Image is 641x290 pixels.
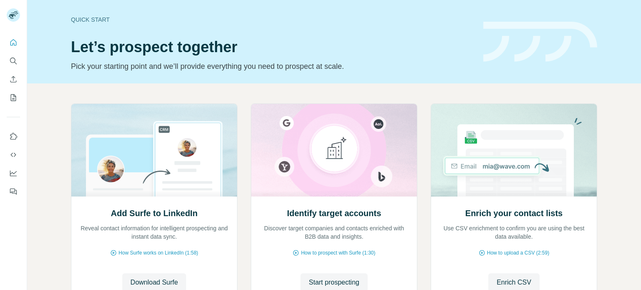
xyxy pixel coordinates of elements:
[251,104,417,197] img: Identify target accounts
[119,249,198,257] span: How Surfe works on LinkedIn (1:58)
[7,147,20,162] button: Use Surfe API
[301,249,375,257] span: How to prospect with Surfe (1:30)
[7,184,20,199] button: Feedback
[7,53,20,68] button: Search
[7,72,20,87] button: Enrich CSV
[131,277,178,287] span: Download Surfe
[287,207,381,219] h2: Identify target accounts
[80,224,229,241] p: Reveal contact information for intelligent prospecting and instant data sync.
[7,35,20,50] button: Quick start
[483,22,597,62] img: banner
[71,104,237,197] img: Add Surfe to LinkedIn
[71,39,473,55] h1: Let’s prospect together
[111,207,198,219] h2: Add Surfe to LinkedIn
[260,224,409,241] p: Discover target companies and contacts enriched with B2B data and insights.
[487,249,549,257] span: How to upload a CSV (2:59)
[431,104,597,197] img: Enrich your contact lists
[71,61,473,72] p: Pick your starting point and we’ll provide everything you need to prospect at scale.
[439,224,588,241] p: Use CSV enrichment to confirm you are using the best data available.
[309,277,359,287] span: Start prospecting
[7,166,20,181] button: Dashboard
[7,129,20,144] button: Use Surfe on LinkedIn
[7,90,20,105] button: My lists
[465,207,563,219] h2: Enrich your contact lists
[497,277,531,287] span: Enrich CSV
[71,15,473,24] div: Quick start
